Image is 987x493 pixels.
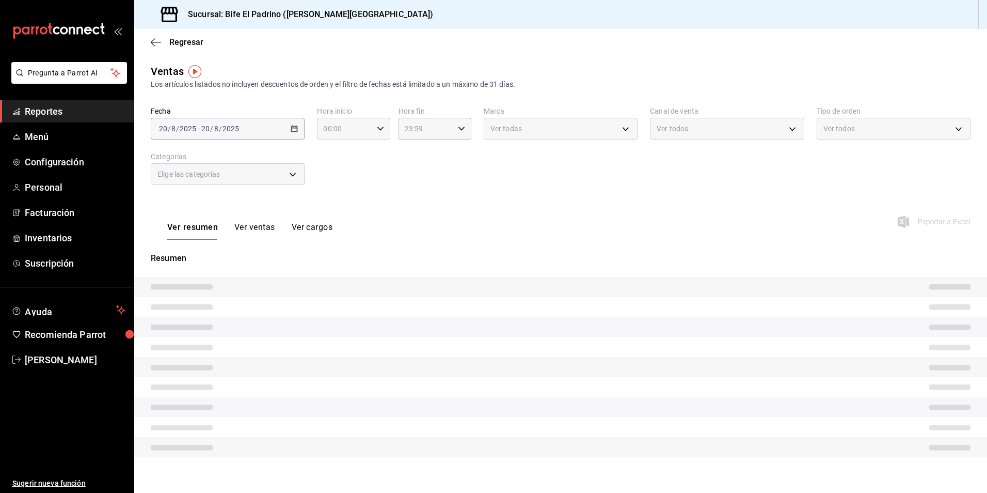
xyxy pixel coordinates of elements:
span: Pregunta a Parrot AI [28,68,111,79]
input: -- [158,125,168,133]
span: [PERSON_NAME] [25,353,125,367]
span: / [210,125,213,133]
label: Tipo de orden [817,107,970,115]
input: -- [171,125,176,133]
span: Elige las categorías [157,169,220,179]
label: Canal de venta [650,107,804,115]
h3: Sucursal: Bife El Padrino ([PERSON_NAME][GEOGRAPHIC_DATA]) [180,8,434,21]
button: open_drawer_menu [114,27,122,35]
span: Regresar [169,37,203,47]
span: / [176,125,179,133]
span: - [198,125,200,133]
span: Ayuda [25,304,112,316]
span: Configuración [25,155,125,169]
button: Pregunta a Parrot AI [11,62,127,84]
button: Regresar [151,37,203,47]
label: Categorías [151,153,305,160]
span: / [168,125,171,133]
input: ---- [179,125,197,133]
a: Pregunta a Parrot AI [7,75,127,86]
div: navigation tabs [167,222,332,240]
span: Menú [25,130,125,144]
span: Suscripción [25,256,125,270]
input: -- [201,125,210,133]
button: Ver cargos [292,222,333,240]
input: -- [214,125,219,133]
label: Marca [484,107,638,115]
button: Ver resumen [167,222,218,240]
input: ---- [222,125,240,133]
label: Fecha [151,107,305,115]
label: Hora inicio [317,107,390,115]
label: Hora fin [399,107,471,115]
span: Inventarios [25,231,125,245]
span: Ver todos [657,124,688,134]
span: Personal [25,180,125,194]
img: Tooltip marker [188,65,201,78]
button: Ver ventas [234,222,275,240]
span: Reportes [25,104,125,118]
span: Facturación [25,206,125,220]
p: Resumen [151,252,970,265]
span: Ver todas [490,124,522,134]
span: Recomienda Parrot [25,328,125,342]
div: Ventas [151,64,184,79]
span: Sugerir nueva función [12,478,125,489]
span: / [219,125,222,133]
span: Ver todos [823,124,855,134]
div: Los artículos listados no incluyen descuentos de orden y el filtro de fechas está limitado a un m... [151,79,970,90]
